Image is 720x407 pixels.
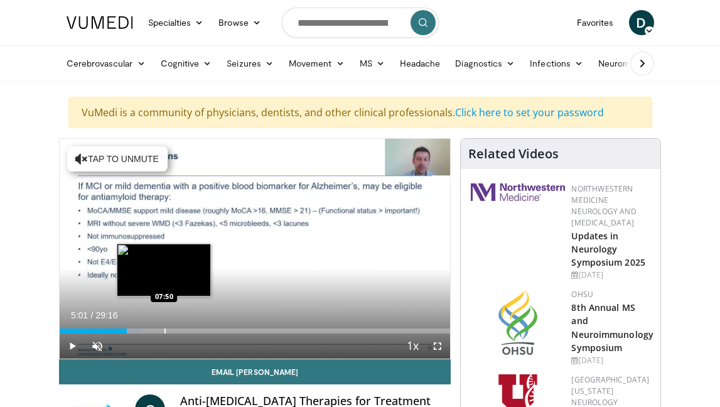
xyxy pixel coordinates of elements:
[392,51,448,76] a: Headache
[60,334,85,359] button: Play
[71,310,88,320] span: 5:01
[85,334,110,359] button: Unmute
[468,146,559,161] h4: Related Videos
[59,359,451,384] a: Email [PERSON_NAME]
[471,183,565,201] img: 2a462fb6-9365-492a-ac79-3166a6f924d8.png.150x105_q85_autocrop_double_scale_upscale_version-0.2.jpg
[591,51,680,76] a: Neuromuscular
[153,51,220,76] a: Cognitive
[571,355,653,366] div: [DATE]
[571,301,653,353] a: 8th Annual MS and Neuroimmunology Symposium
[91,310,94,320] span: /
[95,310,117,320] span: 29:16
[211,10,269,35] a: Browse
[281,51,352,76] a: Movement
[448,51,522,76] a: Diagnostics
[571,289,593,300] a: OHSU
[219,51,281,76] a: Seizures
[425,334,450,359] button: Fullscreen
[498,289,537,355] img: da959c7f-65a6-4fcf-a939-c8c702e0a770.png.150x105_q85_autocrop_double_scale_upscale_version-0.2.png
[67,16,133,29] img: VuMedi Logo
[59,51,153,76] a: Cerebrovascular
[571,230,645,268] a: Updates in Neurology Symposium 2025
[352,51,392,76] a: MS
[400,334,425,359] button: Playback Rate
[67,146,168,171] button: Tap to unmute
[60,139,451,359] video-js: Video Player
[117,244,211,296] img: image.jpeg
[68,97,652,128] div: VuMedi is a community of physicians, dentists, and other clinical professionals.
[141,10,212,35] a: Specialties
[571,269,650,281] div: [DATE]
[569,10,621,35] a: Favorites
[571,183,636,228] a: Northwestern Medicine Neurology and [MEDICAL_DATA]
[522,51,591,76] a: Infections
[60,328,451,334] div: Progress Bar
[629,10,654,35] a: D
[282,8,439,38] input: Search topics, interventions
[455,106,604,119] a: Click here to set your password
